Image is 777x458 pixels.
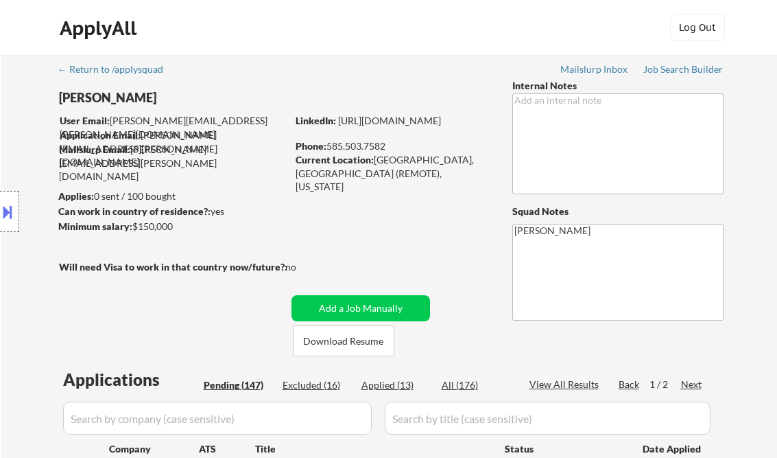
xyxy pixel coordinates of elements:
[291,295,430,321] button: Add a Job Manually
[296,153,490,194] div: [GEOGRAPHIC_DATA], [GEOGRAPHIC_DATA] (REMOTE), [US_STATE]
[619,378,641,391] div: Back
[649,378,681,391] div: 1 / 2
[361,378,430,392] div: Applied (13)
[643,64,724,78] a: Job Search Builder
[283,378,351,392] div: Excluded (16)
[643,442,703,456] div: Date Applied
[512,79,724,93] div: Internal Notes
[560,64,629,78] a: Mailslurp Inbox
[296,140,326,152] strong: Phone:
[296,139,490,153] div: 585.503.7582
[296,154,374,165] strong: Current Location:
[338,115,441,126] a: [URL][DOMAIN_NAME]
[58,65,176,74] div: ← Return to /applysquad
[643,65,724,74] div: Job Search Builder
[560,65,629,74] div: Mailslurp Inbox
[385,402,710,435] input: Search by title (case sensitive)
[442,378,510,392] div: All (176)
[512,205,724,218] div: Squad Notes
[58,64,176,78] a: ← Return to /applysquad
[293,325,394,356] button: Download Resume
[199,442,255,456] div: ATS
[63,371,199,388] div: Applications
[204,378,272,392] div: Pending (147)
[60,16,141,40] div: ApplyAll
[63,402,372,435] input: Search by company (case sensitive)
[109,442,199,456] div: Company
[681,378,703,391] div: Next
[670,14,725,41] button: Log Out
[285,260,324,274] div: no
[529,378,603,391] div: View All Results
[296,115,336,126] strong: LinkedIn:
[255,442,492,456] div: Title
